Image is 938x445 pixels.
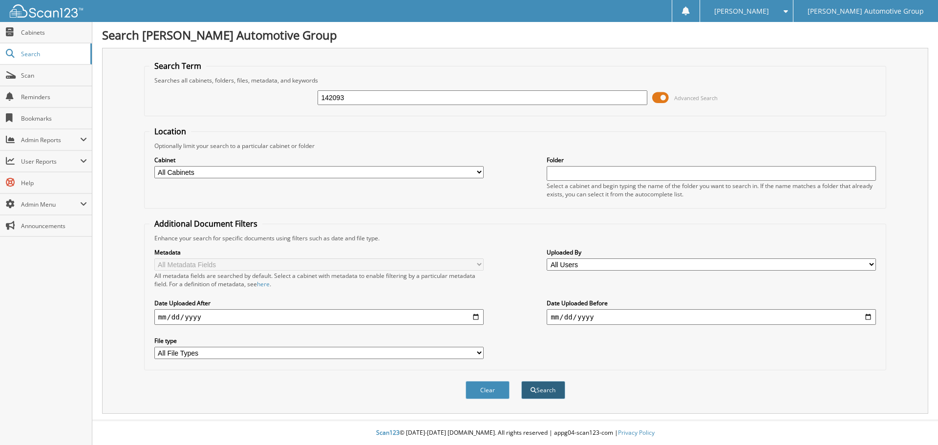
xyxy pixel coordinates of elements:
[808,8,924,14] span: [PERSON_NAME] Automotive Group
[102,27,928,43] h1: Search [PERSON_NAME] Automotive Group
[92,421,938,445] div: © [DATE]-[DATE] [DOMAIN_NAME]. All rights reserved | appg04-scan123-com |
[257,280,270,288] a: here
[547,299,876,307] label: Date Uploaded Before
[10,4,83,18] img: scan123-logo-white.svg
[154,156,484,164] label: Cabinet
[547,182,876,198] div: Select a cabinet and begin typing the name of the folder you want to search in. If the name match...
[21,179,87,187] span: Help
[154,309,484,325] input: start
[149,126,191,137] legend: Location
[149,76,881,85] div: Searches all cabinets, folders, files, metadata, and keywords
[21,71,87,80] span: Scan
[21,222,87,230] span: Announcements
[21,50,85,58] span: Search
[521,381,565,399] button: Search
[714,8,769,14] span: [PERSON_NAME]
[154,337,484,345] label: File type
[674,94,718,102] span: Advanced Search
[21,93,87,101] span: Reminders
[618,428,655,437] a: Privacy Policy
[21,114,87,123] span: Bookmarks
[21,200,80,209] span: Admin Menu
[466,381,510,399] button: Clear
[149,218,262,229] legend: Additional Document Filters
[547,309,876,325] input: end
[149,234,881,242] div: Enhance your search for specific documents using filters such as date and file type.
[547,156,876,164] label: Folder
[154,299,484,307] label: Date Uploaded After
[154,248,484,256] label: Metadata
[547,248,876,256] label: Uploaded By
[21,136,80,144] span: Admin Reports
[376,428,400,437] span: Scan123
[149,142,881,150] div: Optionally limit your search to a particular cabinet or folder
[149,61,206,71] legend: Search Term
[21,157,80,166] span: User Reports
[21,28,87,37] span: Cabinets
[154,272,484,288] div: All metadata fields are searched by default. Select a cabinet with metadata to enable filtering b...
